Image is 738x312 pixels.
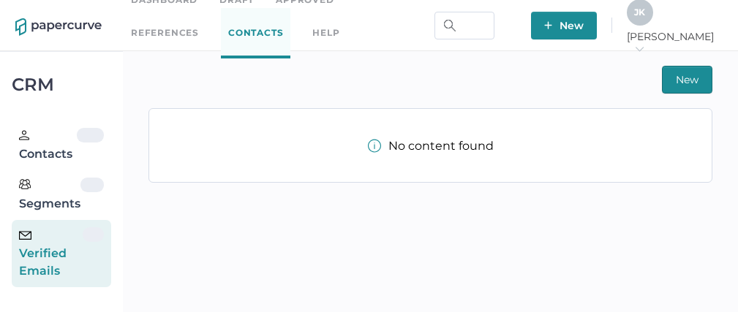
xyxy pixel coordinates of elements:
img: segments.b9481e3d.svg [19,178,31,190]
div: Contacts [19,128,77,163]
div: Segments [19,178,80,213]
img: plus-white.e19ec114.svg [544,21,552,29]
a: Contacts [221,8,290,58]
img: email-icon-black.c777dcea.svg [19,231,31,240]
div: CRM [12,78,111,91]
button: New [531,12,597,39]
img: search.bf03fe8b.svg [444,20,456,31]
span: [PERSON_NAME] [627,30,723,56]
button: New [662,66,712,94]
img: info-tooltip-active.a952ecf1.svg [368,139,381,153]
div: Verified Emails [19,227,83,280]
img: person.20a629c4.svg [19,130,29,140]
i: arrow_right [634,44,644,54]
a: References [131,25,199,41]
div: No content found [368,139,494,153]
span: New [676,66,699,93]
input: Search Workspace [434,12,494,39]
span: J K [634,7,645,18]
div: help [312,25,339,41]
img: papercurve-logo-colour.7244d18c.svg [15,18,102,36]
span: New [544,12,584,39]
